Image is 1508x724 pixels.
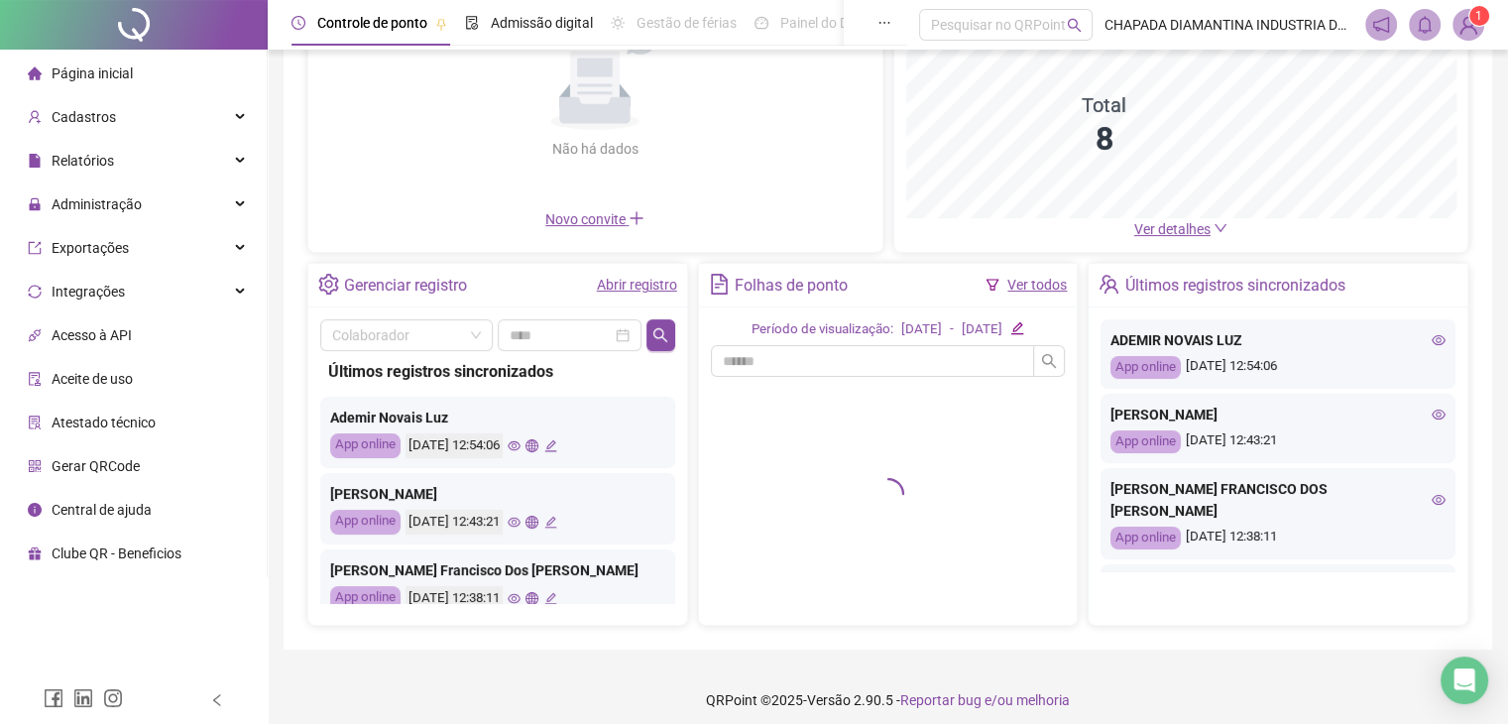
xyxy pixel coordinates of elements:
[1067,18,1082,33] span: search
[28,328,42,342] span: api
[1432,333,1446,347] span: eye
[52,196,142,212] span: Administração
[435,18,447,30] span: pushpin
[406,586,503,611] div: [DATE] 12:38:11
[807,692,851,708] span: Versão
[1441,657,1488,704] div: Open Intercom Messenger
[28,372,42,386] span: audit
[28,416,42,429] span: solution
[330,559,665,581] div: [PERSON_NAME] Francisco Dos [PERSON_NAME]
[52,371,133,387] span: Aceite de uso
[1110,356,1181,379] div: App online
[508,516,521,529] span: eye
[950,319,954,340] div: -
[709,274,730,295] span: file-text
[1214,221,1227,235] span: down
[465,16,479,30] span: file-done
[317,15,427,31] span: Controle de ponto
[508,592,521,605] span: eye
[1010,321,1023,334] span: edit
[1110,527,1446,549] div: [DATE] 12:38:11
[962,319,1002,340] div: [DATE]
[103,688,123,708] span: instagram
[52,458,140,474] span: Gerar QRCode
[754,16,768,30] span: dashboard
[652,327,668,343] span: search
[52,327,132,343] span: Acesso à API
[330,407,665,428] div: Ademir Novais Luz
[52,415,156,430] span: Atestado técnico
[1110,356,1446,379] div: [DATE] 12:54:06
[344,269,467,302] div: Gerenciar registro
[28,459,42,473] span: qrcode
[1134,221,1211,237] span: Ver detalhes
[1110,329,1446,351] div: ADEMIR NOVAIS LUZ
[1125,269,1345,302] div: Últimos registros sincronizados
[901,319,942,340] div: [DATE]
[330,586,401,611] div: App online
[328,359,667,384] div: Últimos registros sincronizados
[545,211,644,227] span: Novo convite
[1007,277,1067,293] a: Ver todos
[1416,16,1434,34] span: bell
[525,592,538,605] span: global
[330,483,665,505] div: [PERSON_NAME]
[872,478,904,510] span: loading
[291,16,305,30] span: clock-circle
[544,592,557,605] span: edit
[544,516,557,529] span: edit
[52,545,181,561] span: Clube QR - Beneficios
[28,285,42,299] span: sync
[330,433,401,458] div: App online
[73,688,93,708] span: linkedin
[525,439,538,452] span: global
[28,197,42,211] span: lock
[877,16,891,30] span: ellipsis
[611,16,625,30] span: sun
[597,277,677,293] a: Abrir registro
[330,510,401,535] div: App online
[1475,9,1482,23] span: 1
[52,153,114,169] span: Relatórios
[1041,353,1057,369] span: search
[900,692,1070,708] span: Reportar bug e/ou melhoria
[1432,408,1446,422] span: eye
[28,110,42,124] span: user-add
[52,240,129,256] span: Exportações
[1453,10,1483,40] img: 93077
[44,688,63,708] span: facebook
[1110,478,1446,522] div: [PERSON_NAME] FRANCISCO DOS [PERSON_NAME]
[406,433,503,458] div: [DATE] 12:54:06
[52,65,133,81] span: Página inicial
[504,138,686,160] div: Não há dados
[544,439,557,452] span: edit
[406,510,503,535] div: [DATE] 12:43:21
[491,15,593,31] span: Admissão digital
[1372,16,1390,34] span: notification
[28,503,42,517] span: info-circle
[28,546,42,560] span: gift
[52,109,116,125] span: Cadastros
[508,439,521,452] span: eye
[1110,430,1181,453] div: App online
[28,66,42,80] span: home
[1110,404,1446,425] div: [PERSON_NAME]
[28,241,42,255] span: export
[637,15,737,31] span: Gestão de férias
[1469,6,1489,26] sup: Atualize o seu contato no menu Meus Dados
[752,319,893,340] div: Período de visualização:
[1134,221,1227,237] a: Ver detalhes down
[735,269,848,302] div: Folhas de ponto
[1110,430,1446,453] div: [DATE] 12:43:21
[28,154,42,168] span: file
[318,274,339,295] span: setting
[52,284,125,300] span: Integrações
[1099,274,1119,295] span: team
[780,15,858,31] span: Painel do DP
[1110,527,1181,549] div: App online
[1432,493,1446,507] span: eye
[986,278,999,292] span: filter
[1104,14,1353,36] span: CHAPADA DIAMANTINA INDUSTRIA DE LACTEOS, AGROPECUARIA E CIA LTDA
[210,693,224,707] span: left
[629,210,644,226] span: plus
